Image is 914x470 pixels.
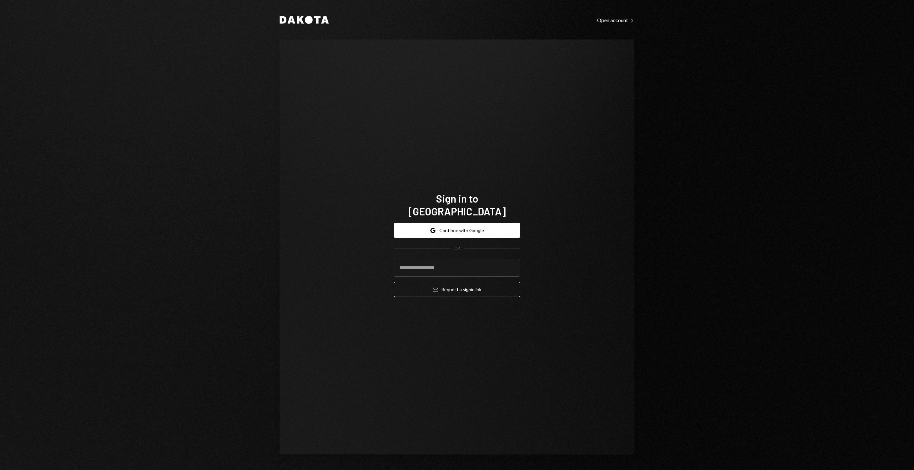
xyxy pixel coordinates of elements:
div: Open account [597,17,634,23]
a: Open account [597,16,634,23]
button: Continue with Google [394,223,520,238]
div: OR [454,246,460,251]
button: Request a signinlink [394,282,520,297]
h1: Sign in to [GEOGRAPHIC_DATA] [394,192,520,218]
